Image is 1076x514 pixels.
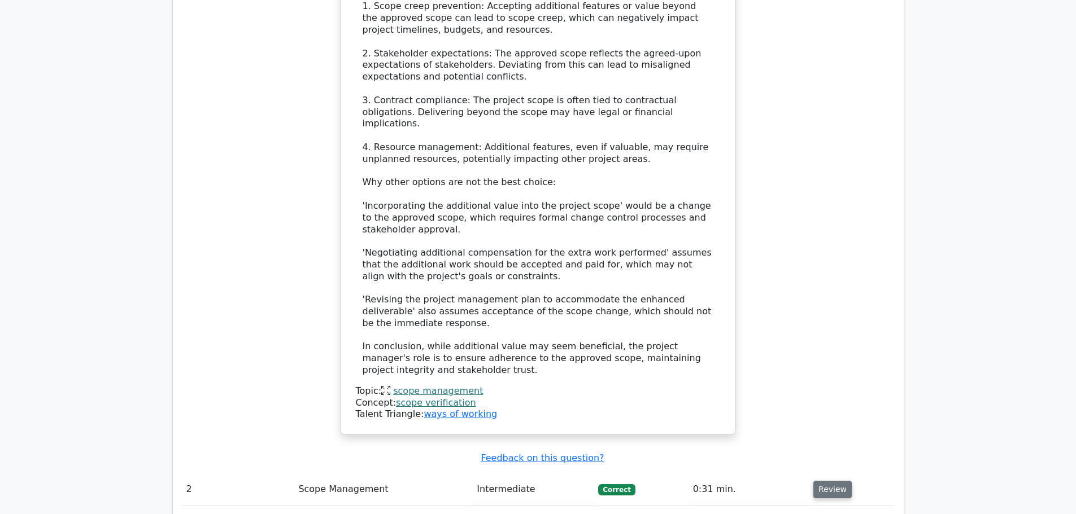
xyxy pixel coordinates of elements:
span: Correct [598,484,635,495]
button: Review [813,481,852,498]
a: ways of working [424,408,497,419]
a: scope verification [396,397,476,408]
div: Talent Triangle: [356,385,721,420]
td: Scope Management [294,473,472,506]
a: Feedback on this question? [481,453,604,463]
a: scope management [393,385,483,396]
td: 0:31 min. [689,473,809,506]
div: Topic: [356,385,721,397]
td: 2 [182,473,294,506]
td: Intermediate [472,473,594,506]
div: Concept: [356,397,721,409]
